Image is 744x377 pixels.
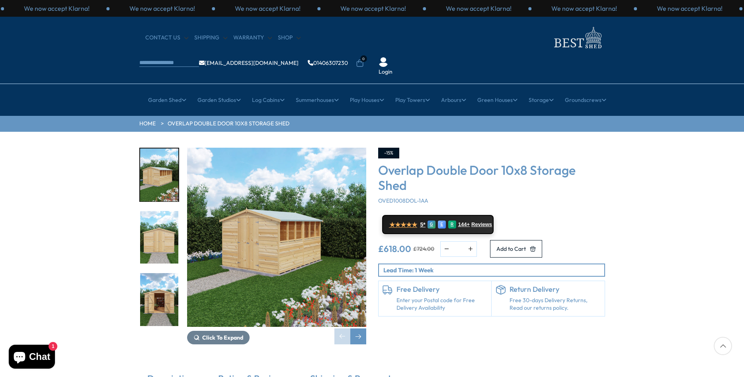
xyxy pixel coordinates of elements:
[378,244,411,253] ins: £618.00
[565,90,606,110] a: Groundscrews
[438,221,446,229] div: E
[140,148,178,201] img: OverlapValueDDoorapex_10x8_windows_GARDEN_RH_200x200.jpg
[428,221,435,229] div: G
[350,90,384,110] a: Play Houses
[448,221,456,229] div: R
[235,4,301,13] p: We now accept Klarna!
[278,34,301,42] a: Shop
[446,4,512,13] p: We now accept Klarna!
[252,90,285,110] a: Log Cabins
[356,59,364,67] a: 0
[360,55,367,62] span: 0
[202,334,243,341] span: Click To Expand
[145,34,188,42] a: CONTACT US
[4,4,109,13] div: 2 / 3
[510,285,601,294] h6: Return Delivery
[6,345,57,371] inbox-online-store-chat: Shopify online store chat
[477,90,517,110] a: Green Houses
[549,25,605,51] img: logo
[129,4,195,13] p: We now accept Klarna!
[413,246,434,252] del: £724.00
[471,221,492,228] span: Reviews
[458,221,470,228] span: 144+
[320,4,426,13] div: 2 / 3
[637,4,742,13] div: 2 / 3
[379,57,388,67] img: User Icon
[396,297,488,312] a: Enter your Postal code for Free Delivery Availability
[378,197,428,204] span: OVED1008DOL-1AA
[551,4,617,13] p: We now accept Klarna!
[496,246,526,252] span: Add to Cart
[296,90,339,110] a: Summerhouses
[378,162,605,193] h3: Overlap Double Door 10x8 Storage Shed
[334,328,350,344] div: Previous slide
[378,148,399,158] div: -15%
[187,148,366,344] div: 1 / 21
[187,148,366,327] img: Overlap Double Door 10x8 Storage Shed
[490,240,542,258] button: Add to Cart
[426,4,531,13] div: 3 / 3
[139,210,179,265] div: 2 / 21
[441,90,466,110] a: Arbours
[396,285,488,294] h6: Free Delivery
[199,60,299,66] a: [EMAIL_ADDRESS][DOMAIN_NAME]
[215,4,320,13] div: 1 / 3
[139,120,156,128] a: HOME
[139,272,179,327] div: 3 / 21
[139,148,179,202] div: 1 / 21
[382,215,494,234] a: ★★★★★ 5* G E R 144+ Reviews
[350,328,366,344] div: Next slide
[308,60,348,66] a: 01406307230
[187,331,250,344] button: Click To Expand
[531,4,637,13] div: 1 / 3
[197,90,241,110] a: Garden Studios
[379,68,393,76] a: Login
[140,211,178,264] img: OverlapValueDDoorapex_10x8_windows_GARDEN_END_200x200.jpg
[140,273,178,326] img: OverlapValueDDoorapex_10x8_windows_GARDEN_END_LIFE_200x200.jpg
[168,120,289,128] a: Overlap Double Door 10x8 Storage Shed
[389,221,417,229] span: ★★★★★
[194,34,227,42] a: Shipping
[340,4,406,13] p: We now accept Klarna!
[657,4,723,13] p: We now accept Klarna!
[24,4,90,13] p: We now accept Klarna!
[395,90,430,110] a: Play Towers
[233,34,272,42] a: Warranty
[109,4,215,13] div: 3 / 3
[510,297,601,312] p: Free 30-days Delivery Returns, Read our returns policy.
[529,90,554,110] a: Storage
[148,90,186,110] a: Garden Shed
[383,266,604,274] p: Lead Time: 1 Week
